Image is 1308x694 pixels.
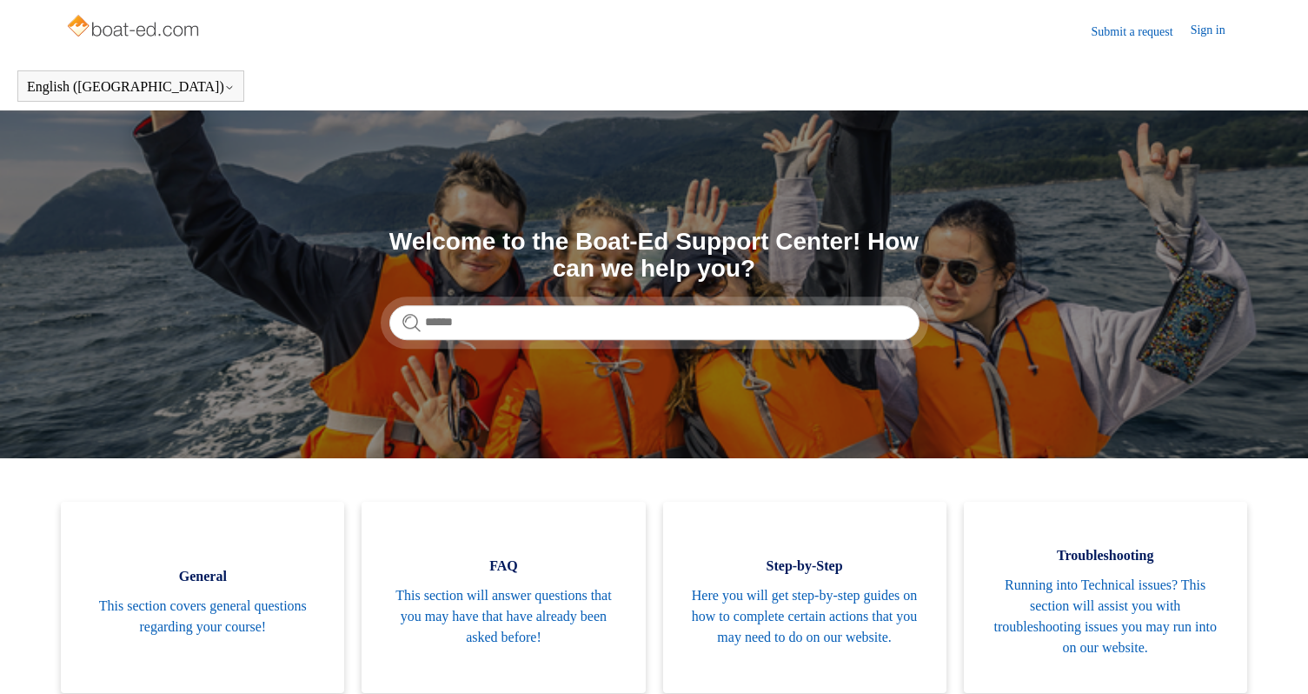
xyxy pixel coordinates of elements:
span: FAQ [388,556,619,577]
a: Step-by-Step Here you will get step-by-step guides on how to complete certain actions that you ma... [663,502,946,693]
input: Search [389,305,920,340]
div: Live chat [1250,636,1295,681]
span: This section will answer questions that you may have that have already been asked before! [388,585,619,648]
a: Sign in [1191,21,1243,42]
h1: Welcome to the Boat-Ed Support Center! How can we help you? [389,229,920,283]
a: Submit a request [1092,23,1191,41]
span: This section covers general questions regarding your course! [87,596,318,637]
span: Running into Technical issues? This section will assist you with troubleshooting issues you may r... [990,575,1221,658]
a: Troubleshooting Running into Technical issues? This section will assist you with troubleshooting ... [964,502,1247,693]
span: Step-by-Step [689,556,920,577]
button: English ([GEOGRAPHIC_DATA]) [27,79,235,95]
span: Troubleshooting [990,545,1221,566]
span: General [87,566,318,587]
img: Boat-Ed Help Center home page [65,10,203,45]
span: Here you will get step-by-step guides on how to complete certain actions that you may need to do ... [689,585,920,648]
a: FAQ This section will answer questions that you may have that have already been asked before! [362,502,645,693]
a: General This section covers general questions regarding your course! [61,502,344,693]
